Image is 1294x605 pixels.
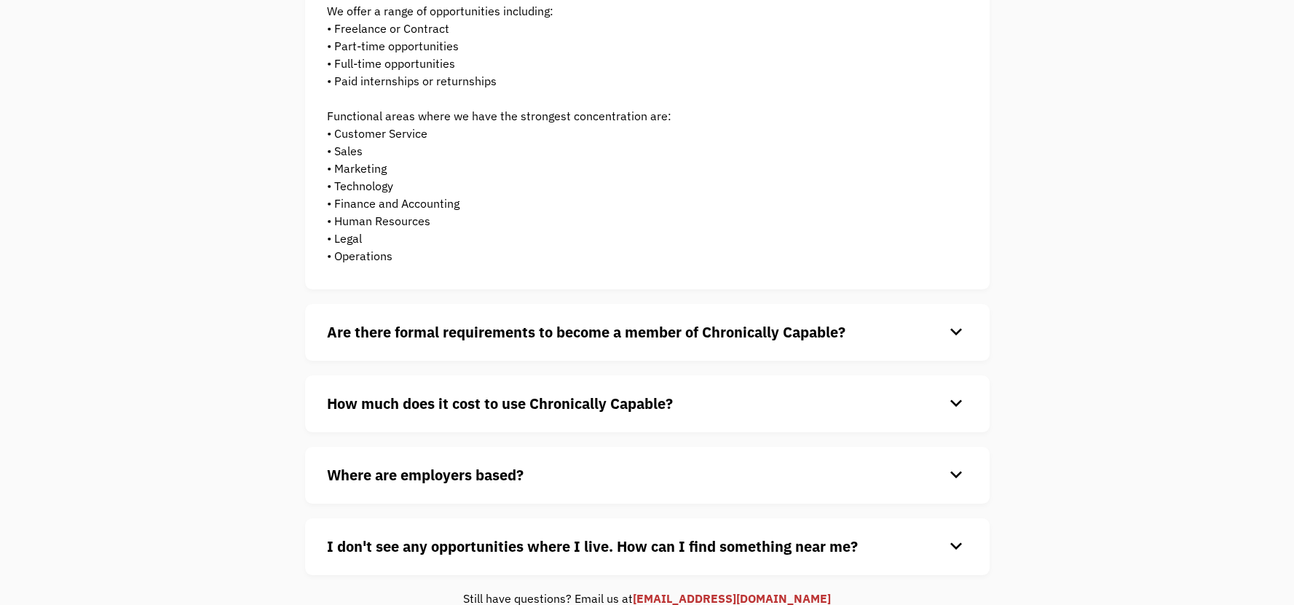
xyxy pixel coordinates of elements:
[944,536,968,558] div: keyboard_arrow_down
[327,394,673,413] strong: How much does it cost to use Chronically Capable?
[327,2,946,265] p: We offer a range of opportunities including: • Freelance or Contract • Part-time opportunities • ...
[327,536,858,556] strong: I don't see any opportunities where I live. How can I find something near me?
[944,321,968,343] div: keyboard_arrow_down
[327,465,524,485] strong: Where are employers based?
[327,322,845,342] strong: Are there formal requirements to become a member of Chronically Capable?
[944,393,968,415] div: keyboard_arrow_down
[944,464,968,486] div: keyboard_arrow_down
